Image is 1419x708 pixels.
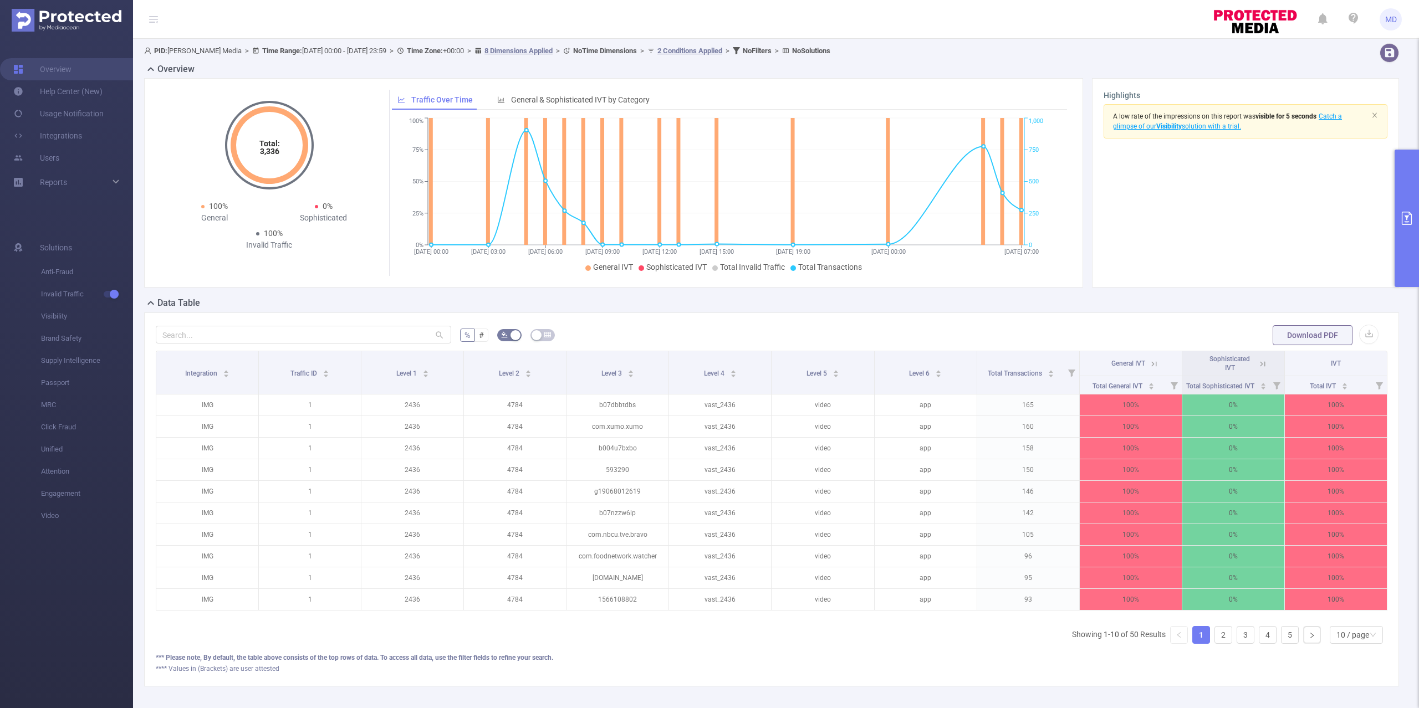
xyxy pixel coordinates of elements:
[1166,376,1182,394] i: Filter menu
[412,146,423,153] tspan: 75%
[361,567,463,588] p: 2436
[41,305,133,327] span: Visibility
[646,263,707,271] span: Sophisticated IVT
[41,372,133,394] span: Passport
[259,416,361,437] p: 1
[669,394,771,415] p: vast_2436
[977,524,1079,545] p: 105
[464,567,566,588] p: 4784
[1176,632,1182,638] i: icon: left
[1341,385,1347,388] i: icon: caret-down
[1285,416,1387,437] p: 100%
[1260,385,1266,388] i: icon: caret-down
[290,370,319,377] span: Traffic ID
[1080,524,1182,545] p: 100%
[223,373,229,376] i: icon: caret-down
[1182,481,1284,502] p: 0%
[772,567,874,588] p: video
[464,524,566,545] p: 4784
[1255,112,1316,120] b: visible for 5 seconds
[144,47,154,54] i: icon: user
[223,368,229,375] div: Sort
[772,47,782,55] span: >
[414,248,448,255] tspan: [DATE] 00:00
[497,96,505,104] i: icon: bar-chart
[323,368,329,375] div: Sort
[1080,459,1182,480] p: 100%
[544,331,551,338] i: icon: table
[40,237,72,259] span: Solutions
[637,47,647,55] span: >
[1148,381,1155,388] div: Sort
[909,370,931,377] span: Level 6
[798,263,862,271] span: Total Transactions
[1285,546,1387,567] p: 100%
[361,502,463,524] p: 2436
[525,373,531,376] i: icon: caret-down
[361,481,463,502] p: 2436
[464,502,566,524] p: 4784
[259,546,361,567] p: 1
[396,370,418,377] span: Level 1
[669,416,771,437] p: vast_2436
[259,524,361,545] p: 1
[1209,355,1250,372] span: Sophisticated IVT
[1004,248,1039,255] tspan: [DATE] 07:00
[642,248,677,255] tspan: [DATE] 12:00
[566,546,668,567] p: com.foodnetwork.watcher
[977,589,1079,610] p: 93
[601,370,624,377] span: Level 3
[871,248,906,255] tspan: [DATE] 00:00
[772,546,874,567] p: video
[669,524,771,545] p: vast_2436
[1341,381,1347,384] i: icon: caret-up
[792,47,830,55] b: No Solutions
[1111,360,1145,367] span: General IVT
[41,261,133,283] span: Anti-Fraud
[156,326,451,343] input: Search...
[988,370,1044,377] span: Total Transactions
[259,139,279,148] tspan: Total:
[156,502,258,524] p: IMG
[1371,109,1378,121] button: icon: close
[833,368,839,372] i: icon: caret-up
[566,438,668,459] p: b004u7bxbo
[1215,627,1232,643] a: 2
[13,80,103,102] a: Help Center (New)
[1104,90,1387,101] h3: Highlights
[593,263,633,271] span: General IVT
[156,438,258,459] p: IMG
[41,460,133,483] span: Attention
[1170,626,1188,644] li: Previous Page
[223,368,229,372] i: icon: caret-up
[875,459,977,480] p: app
[464,416,566,437] p: 4784
[144,47,830,55] span: [PERSON_NAME] Media [DATE] 00:00 - [DATE] 23:59 +00:00
[1214,626,1232,644] li: 2
[1186,382,1256,390] span: Total Sophisticated IVT
[936,368,942,372] i: icon: caret-up
[627,373,634,376] i: icon: caret-down
[501,331,508,338] i: icon: bg-colors
[807,370,829,377] span: Level 5
[259,147,279,156] tspan: 3,336
[242,47,252,55] span: >
[772,459,874,480] p: video
[464,481,566,502] p: 4784
[1182,589,1284,610] p: 0%
[977,546,1079,567] p: 96
[669,459,771,480] p: vast_2436
[722,47,733,55] span: >
[566,567,668,588] p: [DOMAIN_NAME]
[875,502,977,524] p: app
[1182,502,1284,524] p: 0%
[41,438,133,460] span: Unified
[772,481,874,502] p: video
[156,481,258,502] p: IMG
[323,368,329,372] i: icon: caret-up
[1029,178,1039,186] tspan: 500
[1192,626,1210,644] li: 1
[875,589,977,610] p: app
[471,248,506,255] tspan: [DATE] 03:00
[936,373,942,376] i: icon: caret-down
